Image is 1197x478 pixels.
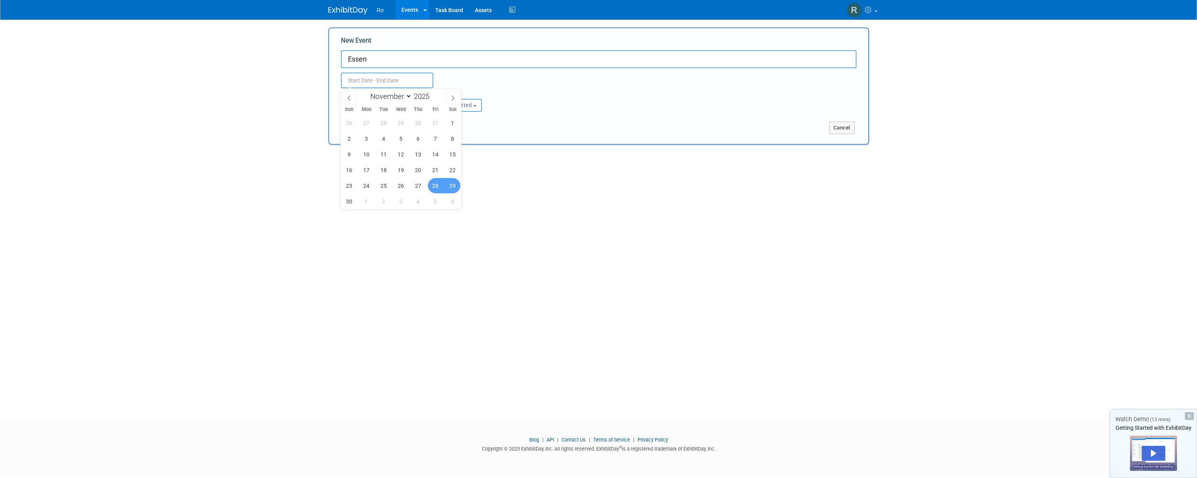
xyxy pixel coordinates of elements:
[359,162,374,178] span: November 17, 2025
[412,92,435,101] input: Year
[429,88,505,98] div: Participation:
[411,147,426,162] span: November 13, 2025
[376,162,391,178] span: November 18, 2025
[341,36,371,48] label: New Event
[561,437,586,443] a: Contact Us
[593,437,630,443] a: Terms of Service
[376,194,391,209] span: December 2, 2025
[428,162,443,178] span: November 21, 2025
[411,178,426,193] span: November 27, 2025
[428,131,443,146] span: November 7, 2025
[342,131,357,146] span: November 2, 2025
[444,107,461,112] span: Sat
[411,162,426,178] span: November 20, 2025
[375,107,392,112] span: Tue
[445,194,460,209] span: December 6, 2025
[427,107,444,112] span: Fri
[428,115,443,131] span: October 31, 2025
[342,194,357,209] span: November 30, 2025
[328,7,368,15] img: ExhibitDay
[411,131,426,146] span: November 6, 2025
[445,131,460,146] span: November 8, 2025
[393,194,409,209] span: December 3, 2025
[847,3,862,18] img: Rikki Doughty
[377,7,384,13] span: Ro
[428,194,443,209] span: December 5, 2025
[555,437,560,443] span: |
[359,147,374,162] span: November 10, 2025
[341,107,358,112] span: Sun
[428,178,443,193] span: November 28, 2025
[445,178,460,193] span: November 29, 2025
[1185,412,1194,420] div: Dismiss
[342,178,357,193] span: November 23, 2025
[445,162,460,178] span: November 22, 2025
[637,437,668,443] a: Privacy Policy
[445,115,460,131] span: November 1, 2025
[619,445,622,449] sup: ®
[342,162,357,178] span: November 16, 2025
[393,115,409,131] span: October 29, 2025
[529,437,539,443] a: Blog
[341,50,857,68] input: Name of Trade Show / Conference
[376,115,391,131] span: October 28, 2025
[359,178,374,193] span: November 24, 2025
[445,147,460,162] span: November 15, 2025
[1110,424,1197,432] div: Getting Started with ExhibitDay
[392,107,409,112] span: Wed
[376,178,391,193] span: November 25, 2025
[1110,415,1197,423] div: Watch Demo
[428,147,443,162] span: November 14, 2025
[393,147,409,162] span: November 12, 2025
[342,147,357,162] span: November 9, 2025
[1142,446,1165,461] div: Play
[547,437,554,443] a: API
[376,147,391,162] span: November 11, 2025
[341,88,417,98] div: Attendance / Format:
[359,194,374,209] span: December 1, 2025
[411,194,426,209] span: December 4, 2025
[367,91,412,101] select: Month
[540,437,545,443] span: |
[393,178,409,193] span: November 26, 2025
[358,107,375,112] span: Mon
[1150,417,1170,422] span: (13 mins)
[631,437,636,443] span: |
[359,115,374,131] span: October 27, 2025
[342,115,357,131] span: October 26, 2025
[341,73,433,88] input: Start Date - End Date
[829,122,855,134] button: Cancel
[587,437,592,443] span: |
[393,162,409,178] span: November 19, 2025
[409,107,427,112] span: Thu
[359,131,374,146] span: November 3, 2025
[376,131,391,146] span: November 4, 2025
[411,115,426,131] span: October 30, 2025
[393,131,409,146] span: November 5, 2025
